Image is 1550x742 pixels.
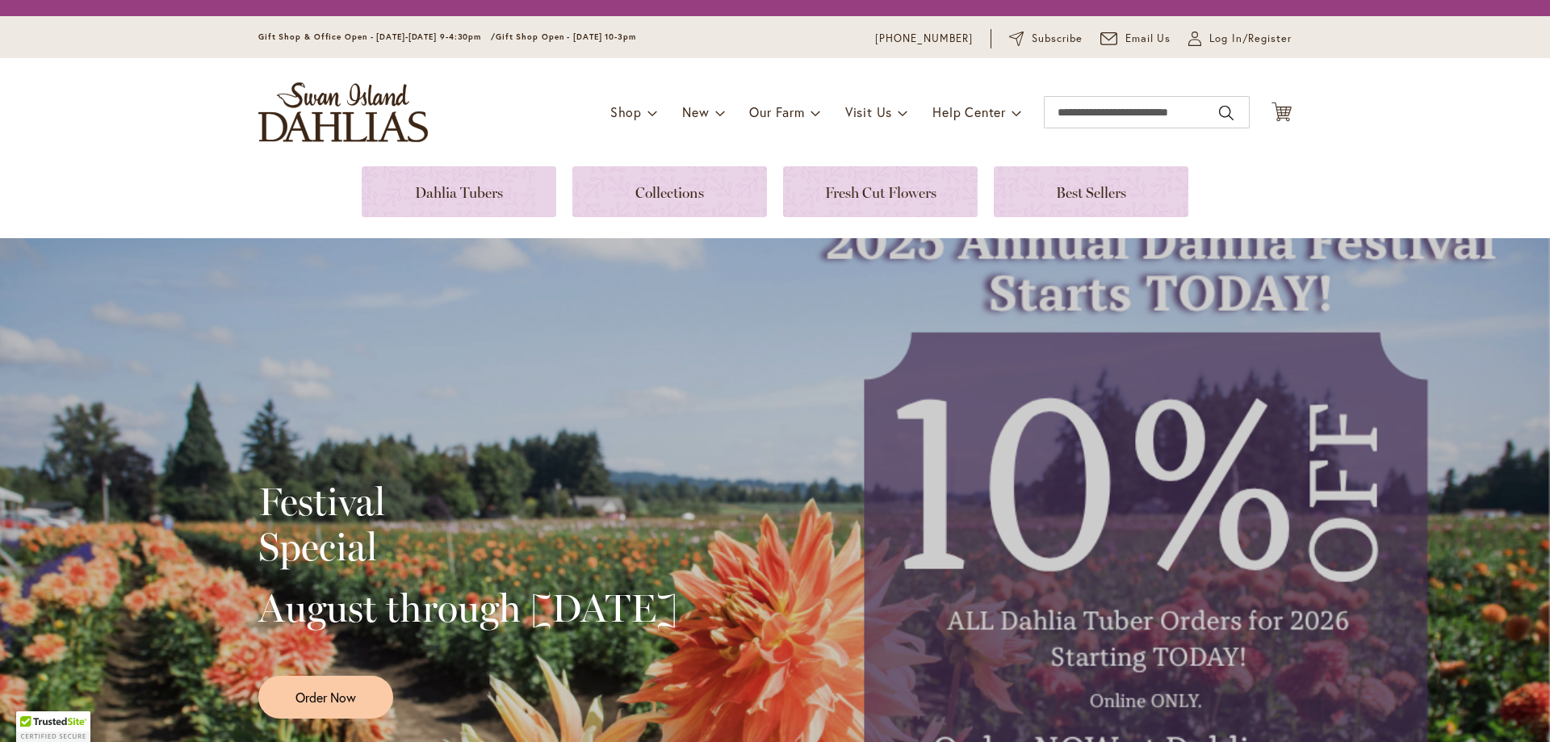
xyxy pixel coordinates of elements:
[258,82,428,142] a: store logo
[258,479,677,569] h2: Festival Special
[749,103,804,120] span: Our Farm
[258,31,496,42] span: Gift Shop & Office Open - [DATE]-[DATE] 9-4:30pm /
[610,103,642,120] span: Shop
[1125,31,1171,47] span: Email Us
[258,585,677,631] h2: August through [DATE]
[496,31,636,42] span: Gift Shop Open - [DATE] 10-3pm
[16,711,90,742] div: TrustedSite Certified
[845,103,892,120] span: Visit Us
[1188,31,1292,47] a: Log In/Register
[682,103,709,120] span: New
[1219,100,1234,126] button: Search
[1209,31,1292,47] span: Log In/Register
[1032,31,1083,47] span: Subscribe
[1100,31,1171,47] a: Email Us
[258,676,393,719] a: Order Now
[295,688,356,706] span: Order Now
[932,103,1006,120] span: Help Center
[875,31,973,47] a: [PHONE_NUMBER]
[1009,31,1083,47] a: Subscribe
